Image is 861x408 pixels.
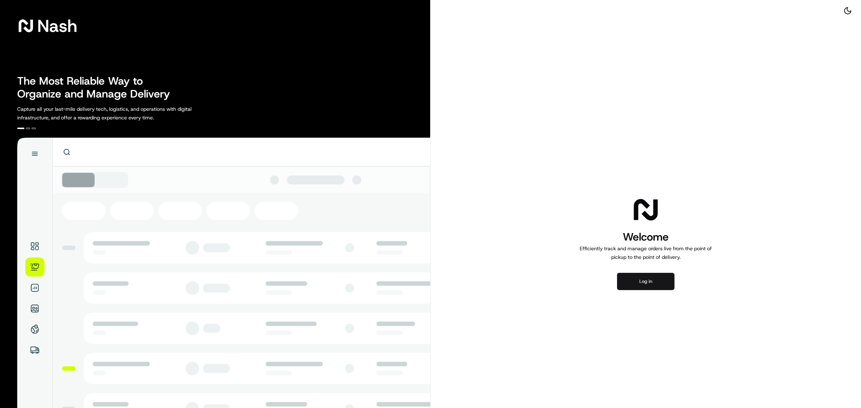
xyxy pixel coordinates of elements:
[577,230,715,244] h1: Welcome
[577,244,715,261] p: Efficiently track and manage orders live from the point of pickup to the point of delivery.
[17,75,178,100] h2: The Most Reliable Way to Organize and Manage Delivery
[617,273,674,290] button: Log in
[17,105,224,122] p: Capture all your last-mile delivery tech, logistics, and operations with digital infrastructure, ...
[37,19,77,33] span: Nash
